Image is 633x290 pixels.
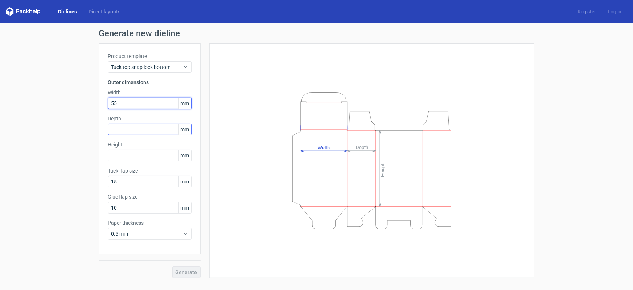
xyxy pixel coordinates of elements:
a: Register [572,8,602,15]
span: mm [178,124,191,135]
span: mm [178,202,191,213]
h3: Outer dimensions [108,79,192,86]
tspan: Height [380,163,385,177]
tspan: Depth [356,145,368,150]
tspan: Width [317,145,329,150]
a: Diecut layouts [83,8,126,15]
a: Log in [602,8,627,15]
span: 0.5 mm [111,230,183,237]
label: Depth [108,115,192,122]
span: mm [178,150,191,161]
span: Tuck top snap lock bottom [111,63,183,71]
a: Dielines [52,8,83,15]
label: Tuck flap size [108,167,192,174]
label: Glue flap size [108,193,192,200]
label: Width [108,89,192,96]
label: Height [108,141,192,148]
label: Product template [108,53,192,60]
label: Paper thickness [108,219,192,227]
span: mm [178,98,191,109]
h1: Generate new dieline [99,29,534,38]
span: mm [178,176,191,187]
